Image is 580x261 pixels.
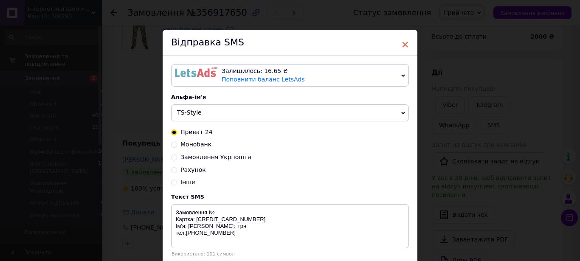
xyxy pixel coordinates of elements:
[171,194,409,200] div: Текст SMS
[180,141,211,148] span: Монобанк
[180,129,213,135] span: Приват 24
[171,251,409,257] div: Використано: 101 символ
[180,179,195,185] span: Інше
[180,166,206,173] span: Рахунок
[177,109,202,116] span: TS-Style
[180,154,251,160] span: Замовлення Укрпошта
[171,94,206,100] span: Альфа-ім'я
[171,204,409,248] textarea: Замовлення № Картка: [CREDIT_CARD_NUMBER] Ім'я: [PERSON_NAME]: грн тел.[PHONE_NUMBER]
[401,37,409,52] span: ×
[222,76,305,83] a: Поповнити баланс LetsAds
[222,67,398,76] div: Залишилось: 16.65 ₴
[163,30,417,56] div: Відправка SMS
